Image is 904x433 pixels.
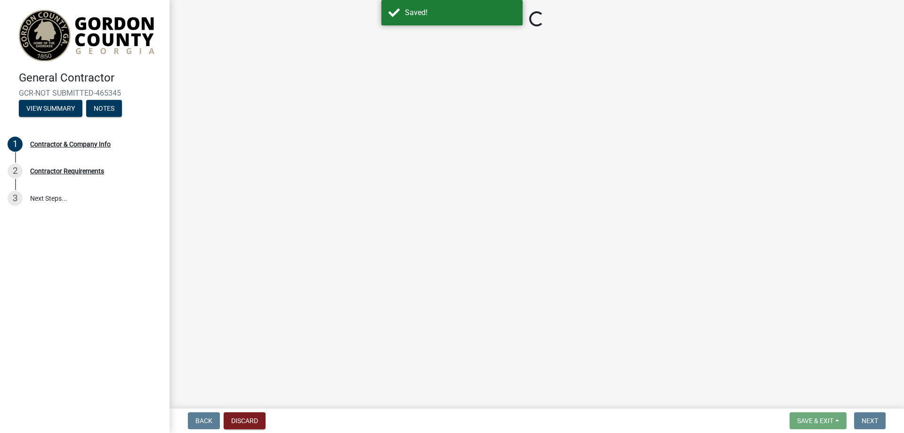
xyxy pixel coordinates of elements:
img: (Canceled) Gordon County, Georgia [19,10,154,61]
span: Back [195,417,212,425]
button: Back [188,412,220,429]
h4: General Contractor [19,71,162,85]
span: Next [862,417,878,425]
button: Discard [224,412,266,429]
wm-modal-confirm: Notes [86,105,122,113]
button: View Summary [19,100,82,117]
div: 2 [8,163,23,179]
div: Contractor Requirements [30,168,104,174]
button: Save & Exit [790,412,847,429]
button: Notes [86,100,122,117]
div: 3 [8,191,23,206]
div: Saved! [405,7,516,18]
div: 1 [8,137,23,152]
wm-modal-confirm: Summary [19,105,82,113]
span: GCR-NOT SUBMITTED-465345 [19,89,151,98]
button: Next [854,412,886,429]
span: Save & Exit [797,417,833,425]
div: Contractor & Company Info [30,141,111,147]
